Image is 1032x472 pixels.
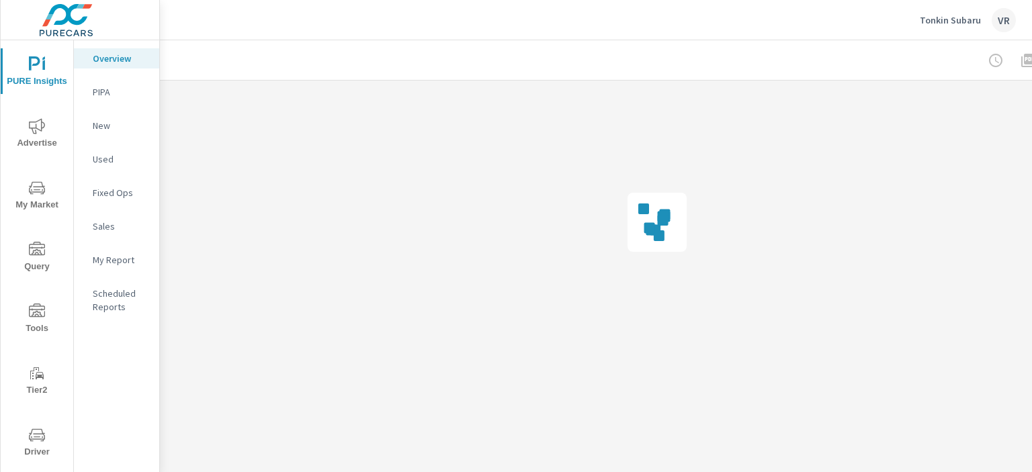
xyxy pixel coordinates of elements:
[5,303,69,336] span: Tools
[920,14,981,26] p: Tonkin Subaru
[74,149,159,169] div: Used
[93,119,148,132] p: New
[74,183,159,203] div: Fixed Ops
[93,186,148,199] p: Fixed Ops
[74,48,159,68] div: Overview
[93,85,148,99] p: PIPA
[93,220,148,233] p: Sales
[93,152,148,166] p: Used
[992,8,1016,32] div: VR
[93,52,148,65] p: Overview
[74,250,159,270] div: My Report
[74,82,159,102] div: PIPA
[93,253,148,267] p: My Report
[93,287,148,314] p: Scheduled Reports
[74,216,159,236] div: Sales
[5,118,69,151] span: Advertise
[5,56,69,89] span: PURE Insights
[5,365,69,398] span: Tier2
[74,115,159,136] div: New
[5,427,69,460] span: Driver
[74,283,159,317] div: Scheduled Reports
[5,242,69,275] span: Query
[5,180,69,213] span: My Market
